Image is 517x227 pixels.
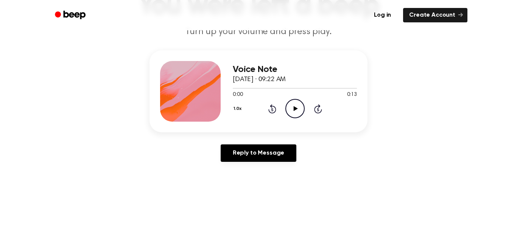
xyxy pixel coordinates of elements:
span: 0:13 [347,91,357,99]
button: 1.0x [233,102,244,115]
a: Create Account [403,8,467,22]
a: Beep [50,8,92,23]
span: 0:00 [233,91,243,99]
span: [DATE] · 09:22 AM [233,76,286,83]
a: Log in [366,6,399,24]
a: Reply to Message [221,144,296,162]
h3: Voice Note [233,64,357,75]
p: Turn up your volume and press play. [113,26,404,38]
